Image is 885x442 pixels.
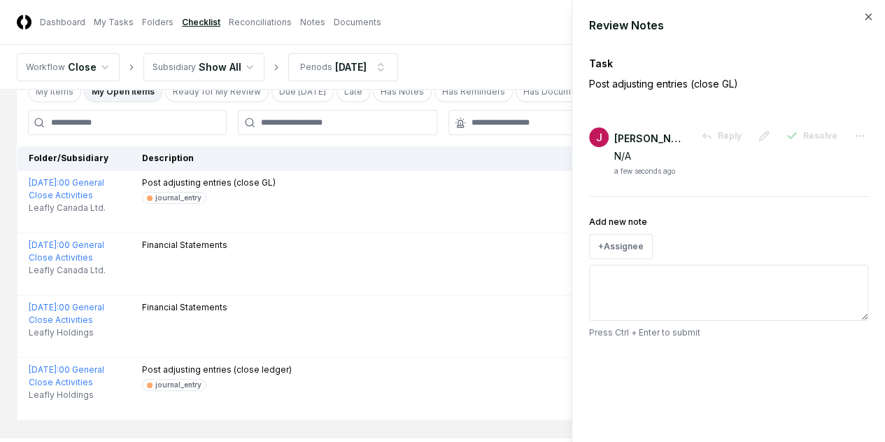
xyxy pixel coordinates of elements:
label: Add new note [589,216,647,227]
p: Post adjusting entries (close GL) [589,76,820,91]
div: N/A [614,149,868,163]
span: Resolve [803,130,837,142]
div: [PERSON_NAME] [614,131,684,146]
div: Task [589,56,868,71]
button: Reply [693,123,750,149]
button: Resolve [778,123,846,149]
button: +Assignee [589,234,653,259]
p: Press Ctrl + Enter to submit [589,326,868,339]
div: a few seconds ago [614,166,675,177]
div: Review Notes [589,17,868,34]
img: ACg8ocJfBSitaon9c985KWe3swqK2kElzkAv-sHk65QWxGQz4ldowg=s96-c [589,127,609,147]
